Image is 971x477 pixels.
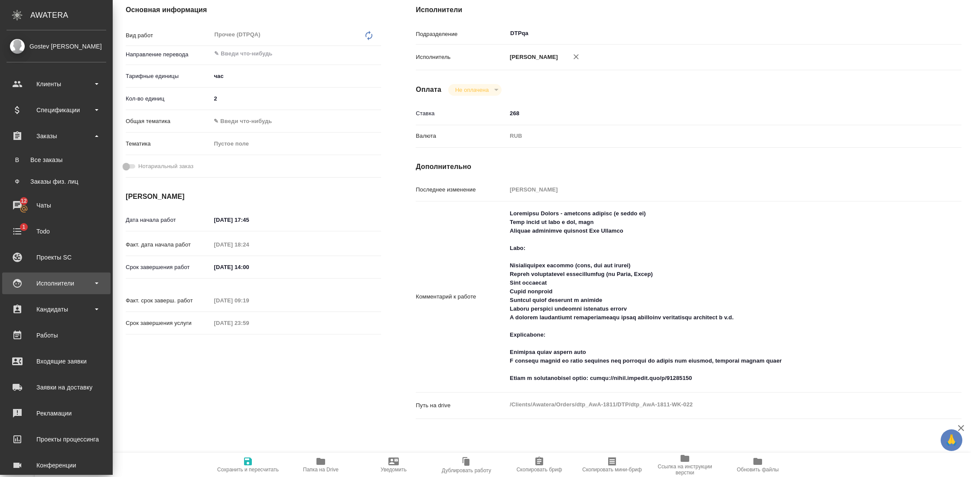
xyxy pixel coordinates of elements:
[416,5,961,15] h4: Исполнители
[303,467,339,473] span: Папка на Drive
[7,407,106,420] div: Рекламации
[507,107,916,120] input: ✎ Введи что-нибудь
[448,84,502,96] div: Сдан
[376,53,378,55] button: Open
[211,136,381,151] div: Пустое поле
[416,292,507,301] p: Комментарий к работе
[2,454,111,476] a: Конференции
[211,69,381,84] div: час
[737,467,779,473] span: Обновить файлы
[126,140,211,148] p: Тематика
[654,464,716,476] span: Ссылка на инструкции верстки
[2,428,111,450] a: Проекты процессинга
[214,117,371,126] div: ✎ Введи что-нибудь
[416,84,441,95] h4: Оплата
[7,381,106,394] div: Заявки на доставку
[7,42,106,51] div: Gostev [PERSON_NAME]
[453,86,491,94] button: Не оплачена
[2,247,111,268] a: Проекты SC
[503,453,576,477] button: Скопировать бриф
[507,397,916,412] textarea: /Clients/Awatera/Orders/dtp_AwA-1811/DTP/dtp_AwA-1811-WK-022
[7,173,106,190] a: ФЗаказы физ. лиц
[7,104,106,117] div: Спецификации
[126,191,381,202] h4: [PERSON_NAME]
[211,317,287,329] input: Пустое поле
[126,263,211,272] p: Срок завершения работ
[211,92,381,105] input: ✎ Введи что-нибудь
[7,459,106,472] div: Конференции
[7,225,106,238] div: Todo
[16,197,32,205] span: 12
[7,303,106,316] div: Кандидаты
[941,429,962,451] button: 🙏
[7,130,106,143] div: Заказы
[507,53,558,62] p: [PERSON_NAME]
[7,277,106,290] div: Исполнители
[7,199,106,212] div: Чаты
[126,31,211,40] p: Вид работ
[416,30,507,39] p: Подразделение
[430,453,503,477] button: Дублировать работу
[944,431,959,449] span: 🙏
[416,401,507,410] p: Путь на drive
[213,49,349,59] input: ✎ Введи что-нибудь
[7,329,106,342] div: Работы
[416,185,507,194] p: Последнее изменение
[2,402,111,424] a: Рекламации
[138,162,193,171] span: Нотариальный заказ
[214,140,371,148] div: Пустое поле
[7,355,106,368] div: Входящие заявки
[648,453,721,477] button: Ссылка на инструкции верстки
[507,183,916,196] input: Пустое поле
[416,109,507,118] p: Ставка
[442,467,491,474] span: Дублировать работу
[2,376,111,398] a: Заявки на доставку
[211,261,287,273] input: ✎ Введи что-нибудь
[416,132,507,140] p: Валюта
[582,467,642,473] span: Скопировать мини-бриф
[416,162,961,172] h4: Дополнительно
[212,453,284,477] button: Сохранить и пересчитать
[507,206,916,386] textarea: Loremipsu Dolors - ametcons adipisc (e seddo ei) Temp incid ut labo e dol, magn Aliquae adminimve...
[11,177,102,186] div: Заказы физ. лиц
[17,223,30,231] span: 1
[126,319,211,328] p: Срок завершения услуги
[911,32,913,34] button: Open
[126,450,154,464] h2: Заказ
[357,453,430,477] button: Уведомить
[2,350,111,372] a: Входящие заявки
[516,467,562,473] span: Скопировать бриф
[211,214,287,226] input: ✎ Введи что-нибудь
[381,467,407,473] span: Уведомить
[576,453,648,477] button: Скопировать мини-бриф
[284,453,357,477] button: Папка на Drive
[7,251,106,264] div: Проекты SC
[126,117,211,126] p: Общая тематика
[30,6,113,24] div: AWATERA
[11,156,102,164] div: Все заказы
[211,114,381,129] div: ✎ Введи что-нибудь
[507,129,916,143] div: RUB
[211,238,287,251] input: Пустое поле
[721,453,794,477] button: Обновить файлы
[7,433,106,446] div: Проекты процессинга
[7,78,106,91] div: Клиенты
[7,151,106,169] a: ВВсе заказы
[217,467,279,473] span: Сохранить и пересчитать
[126,216,211,224] p: Дата начала работ
[2,324,111,346] a: Работы
[126,296,211,305] p: Факт. срок заверш. работ
[126,94,211,103] p: Кол-во единиц
[126,50,211,59] p: Направление перевода
[2,221,111,242] a: 1Todo
[126,240,211,249] p: Факт. дата начала работ
[211,294,287,307] input: Пустое поле
[126,5,381,15] h4: Основная информация
[567,47,586,66] button: Удалить исполнителя
[2,195,111,216] a: 12Чаты
[416,53,507,62] p: Исполнитель
[126,72,211,81] p: Тарифные единицы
